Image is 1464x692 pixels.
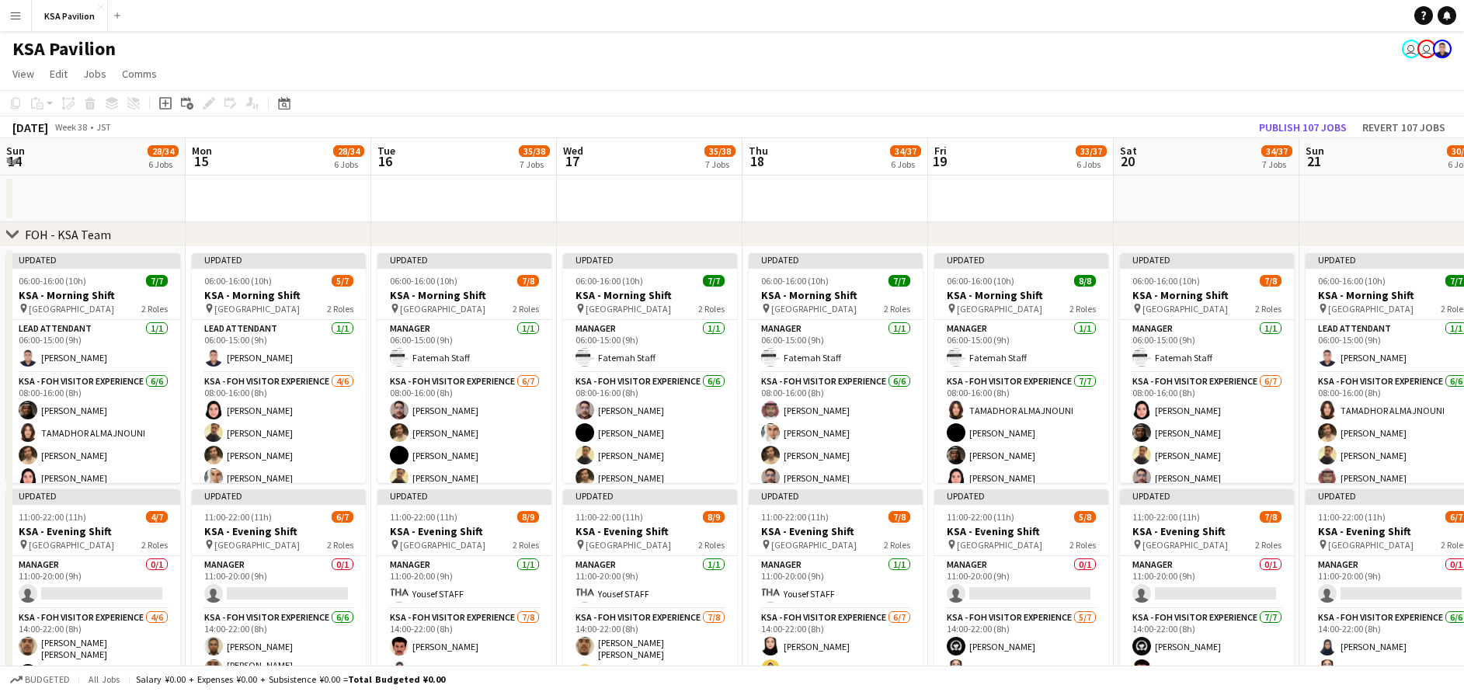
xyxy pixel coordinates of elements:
app-card-role: Manager0/111:00-20:00 (9h) [1120,556,1294,609]
div: JST [96,121,111,133]
span: 2 Roles [513,303,539,315]
h3: KSA - Evening Shift [6,524,180,538]
span: View [12,67,34,81]
span: 11:00-22:00 (11h) [1132,511,1200,523]
app-user-avatar: Hussein Al Najjar [1433,40,1452,58]
span: Mon [192,144,212,158]
span: 34/37 [1261,145,1292,157]
span: 14 [4,152,25,170]
span: 33/37 [1076,145,1107,157]
app-user-avatar: Isra Alsharyofi [1402,40,1421,58]
span: 19 [932,152,947,170]
app-user-avatar: Yousef Alabdulmuhsin [1417,40,1436,58]
span: 06:00-16:00 (10h) [19,275,86,287]
span: Budgeted [25,674,70,685]
span: 2 Roles [141,539,168,551]
div: Updated06:00-16:00 (10h)7/8KSA - Morning Shift [GEOGRAPHIC_DATA]2 RolesManager1/106:00-15:00 (9h)... [1120,253,1294,483]
div: 7 Jobs [705,158,735,170]
span: Comms [122,67,157,81]
span: [GEOGRAPHIC_DATA] [771,303,857,315]
div: 6 Jobs [1076,158,1106,170]
span: 11:00-22:00 (11h) [761,511,829,523]
div: Updated [1120,489,1294,502]
div: Updated [749,489,923,502]
span: 2 Roles [698,539,725,551]
div: Updated [6,253,180,266]
span: [GEOGRAPHIC_DATA] [400,539,485,551]
span: 06:00-16:00 (10h) [1132,275,1200,287]
a: View [6,64,40,84]
span: Jobs [83,67,106,81]
app-card-role: KSA - FOH Visitor Experience7/708:00-16:00 (8h)TAMADHOR ALMAJNOUNI[PERSON_NAME][PERSON_NAME][PERS... [934,373,1108,561]
div: 6 Jobs [891,158,920,170]
span: 06:00-16:00 (10h) [576,275,643,287]
span: 2 Roles [884,303,910,315]
span: [GEOGRAPHIC_DATA] [586,303,671,315]
span: Week 38 [51,121,90,133]
span: [GEOGRAPHIC_DATA] [957,539,1042,551]
span: 7/7 [146,275,168,287]
span: Tue [377,144,395,158]
span: 5/7 [332,275,353,287]
span: 34/37 [890,145,921,157]
h3: KSA - Evening Shift [563,524,737,538]
div: Updated [749,253,923,266]
span: 7/8 [1260,511,1281,523]
h3: KSA - Morning Shift [749,288,923,302]
span: 2 Roles [1255,303,1281,315]
span: 11:00-22:00 (11h) [390,511,457,523]
div: Updated [192,253,366,266]
span: 8/8 [1074,275,1096,287]
span: 06:00-16:00 (10h) [390,275,457,287]
span: 16 [375,152,395,170]
span: [GEOGRAPHIC_DATA] [586,539,671,551]
h3: KSA - Evening Shift [377,524,551,538]
div: 6 Jobs [148,158,178,170]
span: 06:00-16:00 (10h) [1318,275,1386,287]
button: Publish 107 jobs [1253,117,1353,137]
span: [GEOGRAPHIC_DATA] [214,539,300,551]
h3: KSA - Evening Shift [749,524,923,538]
span: 8/9 [703,511,725,523]
button: Budgeted [8,671,72,688]
div: Updated [377,489,551,502]
span: Sun [1306,144,1324,158]
span: Edit [50,67,68,81]
a: Edit [43,64,74,84]
span: 35/38 [519,145,550,157]
h3: KSA - Evening Shift [192,524,366,538]
span: [GEOGRAPHIC_DATA] [400,303,485,315]
span: 2 Roles [1069,539,1096,551]
app-card-role: Manager1/106:00-15:00 (9h)Fatemah Staff [563,320,737,373]
div: Updated [563,489,737,502]
div: FOH - KSA Team [25,227,111,242]
span: 4/7 [146,511,168,523]
app-card-role: Manager0/111:00-20:00 (9h) [934,556,1108,609]
span: 15 [190,152,212,170]
span: 7/8 [1260,275,1281,287]
app-card-role: LEAD ATTENDANT1/106:00-15:00 (9h)[PERSON_NAME] [6,320,180,373]
span: 8/9 [517,511,539,523]
span: [GEOGRAPHIC_DATA] [771,539,857,551]
span: 28/34 [148,145,179,157]
span: 35/38 [704,145,735,157]
span: All jobs [85,673,123,685]
div: [DATE] [12,120,48,135]
span: Thu [749,144,768,158]
app-job-card: Updated06:00-16:00 (10h)7/7KSA - Morning Shift [GEOGRAPHIC_DATA]2 RolesManager1/106:00-15:00 (9h)... [563,253,737,483]
h3: KSA - Morning Shift [563,288,737,302]
app-card-role: Manager1/111:00-20:00 (9h)Yousef STAFF [749,556,923,609]
span: 6/7 [332,511,353,523]
span: 11:00-22:00 (11h) [19,511,86,523]
span: [GEOGRAPHIC_DATA] [1142,303,1228,315]
h1: KSA Pavilion [12,37,116,61]
app-job-card: Updated06:00-16:00 (10h)5/7KSA - Morning Shift [GEOGRAPHIC_DATA]2 RolesLEAD ATTENDANT1/106:00-15:... [192,253,366,483]
div: 7 Jobs [1262,158,1292,170]
app-card-role: Manager1/106:00-15:00 (9h)Fatemah Staff [377,320,551,373]
div: Updated [377,253,551,266]
h3: KSA - Morning Shift [377,288,551,302]
div: Updated [934,253,1108,266]
span: [GEOGRAPHIC_DATA] [29,303,114,315]
span: 06:00-16:00 (10h) [761,275,829,287]
span: 2 Roles [1255,539,1281,551]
